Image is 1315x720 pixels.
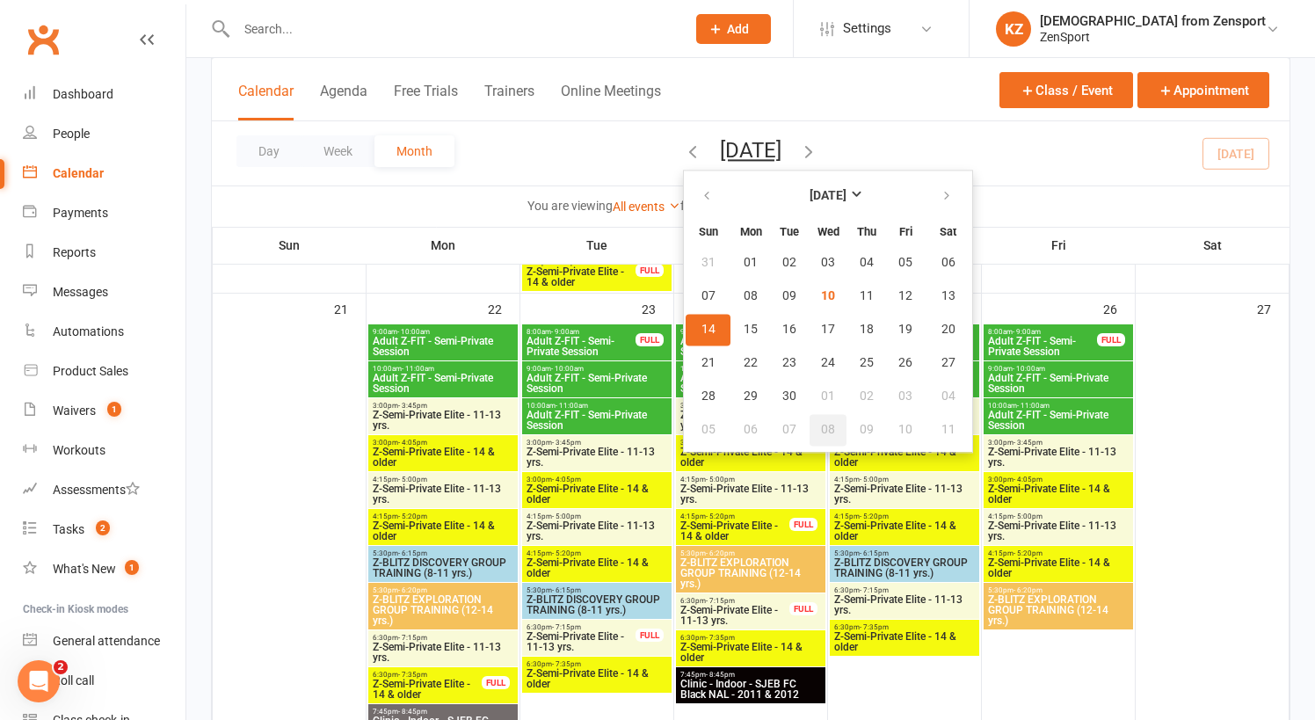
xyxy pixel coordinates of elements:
span: 15 [744,323,758,337]
span: Z-Semi-Private Elite - 14 & older [679,447,822,468]
div: FULL [789,518,817,531]
span: Z-Semi-Private Elite - 14 & older [833,447,976,468]
div: Automations [53,324,124,338]
span: - 8:45pm [398,708,427,716]
span: - 7:35pm [706,634,735,642]
span: 3:00pm [679,439,822,447]
div: Waivers [53,404,96,418]
div: FULL [789,602,817,615]
span: 9:00am [526,365,668,373]
span: Z-Semi-Private Elite - 14 & older [372,679,483,700]
button: 16 [771,314,808,345]
span: 20 [941,323,955,337]
span: Add [727,22,749,36]
th: Sun [213,227,367,264]
button: 05 [887,247,924,279]
button: 18 [848,314,885,345]
span: 4:15pm [372,476,514,484]
span: - 3:45pm [398,402,427,410]
span: 7:45pm [372,708,514,716]
a: Dashboard [23,75,185,114]
span: - 5:20pm [860,513,889,520]
span: - 8:45pm [706,671,735,679]
input: Search... [231,17,673,41]
button: Agenda [320,83,367,120]
span: - 6:20pm [706,549,735,557]
button: 03 [810,247,846,279]
strong: You are viewing [527,199,613,213]
span: 12 [898,289,912,303]
span: 26 [898,356,912,370]
button: 10 [810,280,846,312]
div: Messages [53,285,108,299]
span: 3:00pm [372,402,514,410]
button: Class / Event [999,72,1133,108]
div: 21 [334,294,366,323]
span: Z-Semi-Private Elite - 14 & older [526,266,636,287]
div: FULL [482,676,510,689]
span: - 5:20pm [398,513,427,520]
span: Z-Semi-Private Elite - 11-13 yrs. [679,484,822,505]
span: Z-BLITZ DISCOVERY GROUP TRAINING (8-11 yrs.) [833,557,976,578]
span: 4:15pm [679,513,790,520]
span: 10:00am [987,402,1130,410]
span: - 7:15pm [706,597,735,605]
span: 5:30pm [526,586,668,594]
span: 22 [744,356,758,370]
span: 13 [941,289,955,303]
span: 23 [782,356,796,370]
span: - 7:15pm [860,586,889,594]
div: Workouts [53,443,105,457]
span: 4:15pm [372,513,514,520]
div: Payments [53,206,108,220]
button: Free Trials [394,83,458,120]
span: 4:15pm [833,513,976,520]
small: Thursday [857,225,876,238]
div: FULL [1097,333,1125,346]
button: 06 [926,247,970,279]
span: Z-Semi-Private Elite - 11-13 yrs. [987,447,1130,468]
span: 3:00pm [987,439,1130,447]
span: 2 [96,520,110,535]
span: - 3:45pm [1013,439,1043,447]
span: 9:00am [372,328,514,336]
small: Sunday [699,225,718,238]
button: 22 [732,347,769,379]
span: - 9:00am [1013,328,1041,336]
span: 10:00am [679,365,822,373]
button: 25 [848,347,885,379]
span: Z-Semi-Private Elite - 11-13 yrs. [526,520,668,542]
div: ZenSport [1040,29,1266,45]
iframe: Intercom live chat [18,660,60,702]
button: 01 [810,381,846,412]
span: Z-BLITZ EXPLORATION GROUP TRAINING (12-14 yrs.) [679,557,822,589]
span: - 9:00am [551,328,579,336]
span: - 5:00pm [860,476,889,484]
span: - 10:00am [1013,365,1045,373]
span: 5:30pm [372,586,514,594]
button: 03 [887,381,924,412]
span: 4:15pm [526,549,668,557]
span: 6:30pm [679,634,822,642]
span: 16 [782,323,796,337]
div: Tasks [53,522,84,536]
span: 7:45pm [679,671,822,679]
button: 24 [810,347,846,379]
span: 1 [107,402,121,417]
div: FULL [636,629,664,642]
span: Adult Z-FIT - Semi-Private Session [372,373,514,394]
button: 07 [771,414,808,446]
button: Day [236,135,302,167]
span: - 5:20pm [552,549,581,557]
span: - 6:20pm [398,586,427,594]
button: 17 [810,314,846,345]
span: 02 [782,256,796,270]
span: Z-Semi-Private Elite - 11-13 yrs. [833,484,976,505]
button: 04 [926,381,970,412]
span: 06 [744,423,758,437]
button: 09 [771,280,808,312]
span: 3:00pm [372,439,514,447]
span: Z-Semi-Private Elite - 14 & older [372,520,514,542]
span: 4:15pm [679,476,822,484]
button: 04 [848,247,885,279]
